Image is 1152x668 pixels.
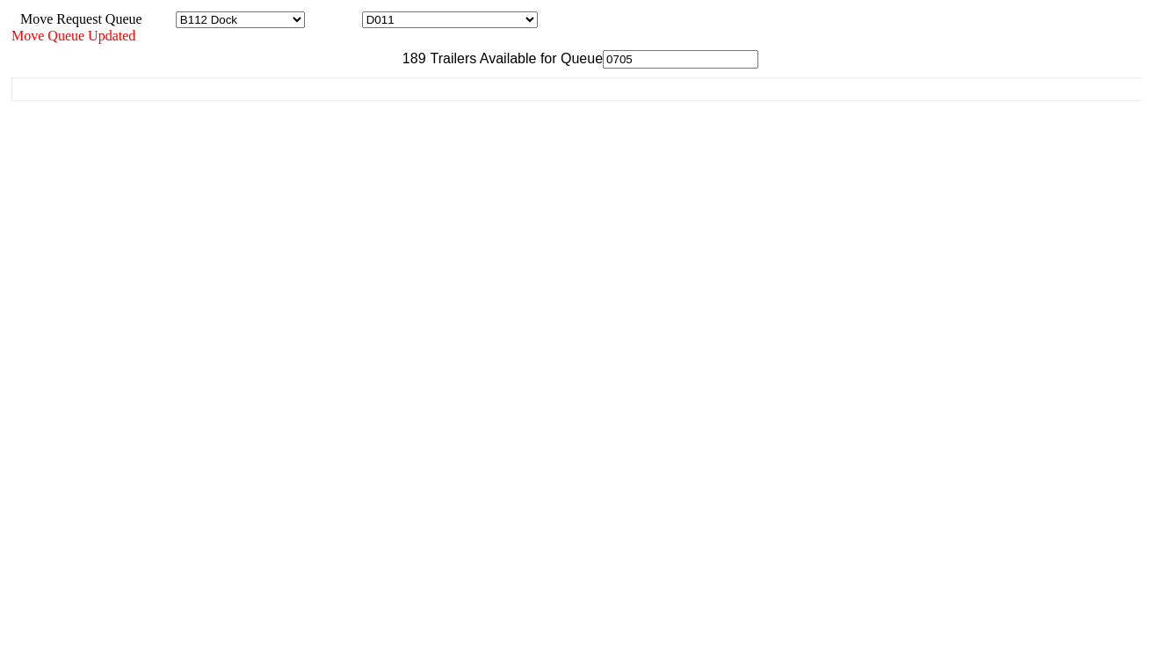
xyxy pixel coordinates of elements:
span: Area [145,11,172,26]
span: 189 [394,51,426,66]
input: Filter Available Trailers [603,50,758,69]
span: Move Request Queue [11,11,142,26]
span: Location [308,11,359,26]
span: Trailers Available for Queue [426,51,604,66]
span: Move Queue Updated [11,28,135,43]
